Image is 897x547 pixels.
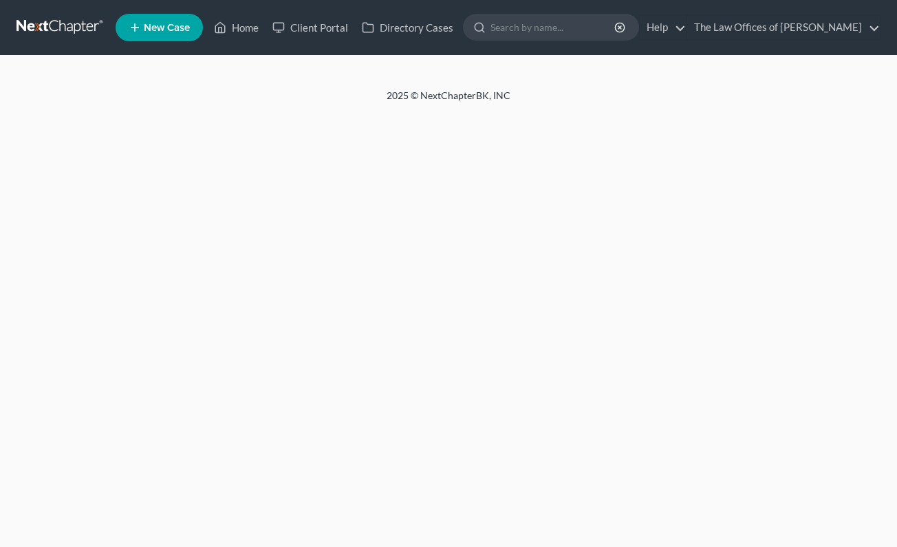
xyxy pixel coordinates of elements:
[207,15,266,40] a: Home
[355,15,460,40] a: Directory Cases
[687,15,880,40] a: The Law Offices of [PERSON_NAME]
[640,15,686,40] a: Help
[266,15,355,40] a: Client Portal
[56,89,841,114] div: 2025 © NextChapterBK, INC
[490,14,616,40] input: Search by name...
[144,23,190,33] span: New Case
